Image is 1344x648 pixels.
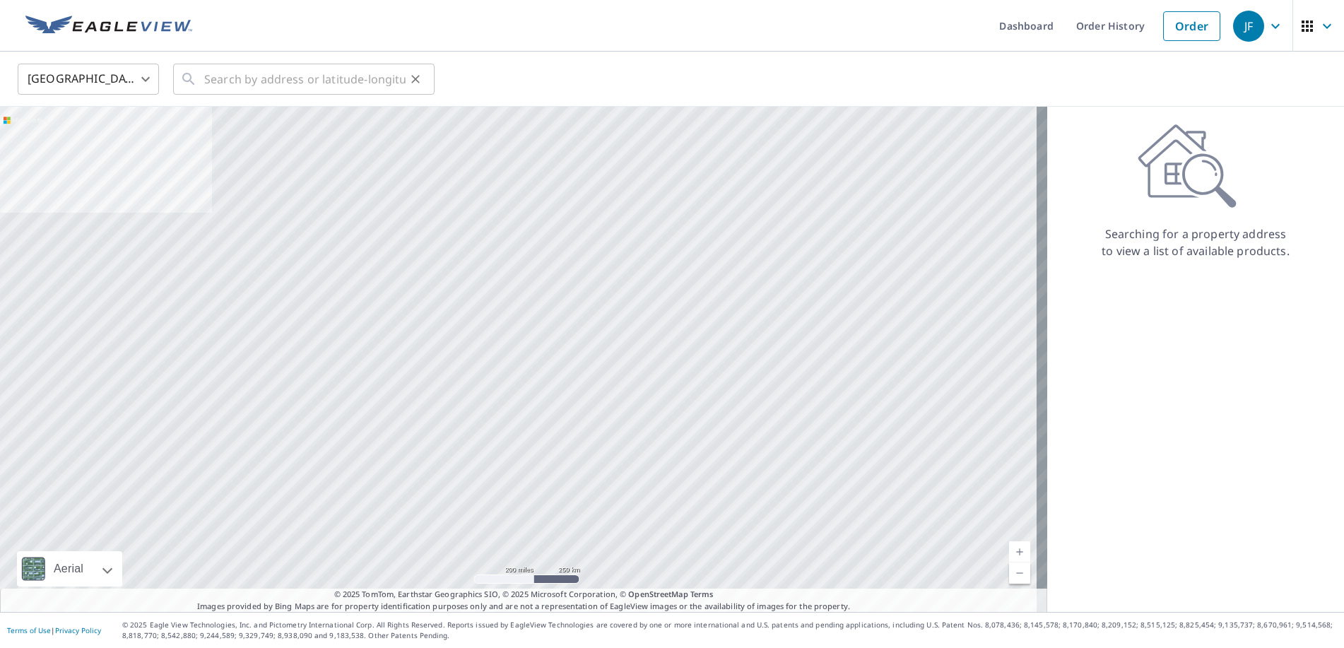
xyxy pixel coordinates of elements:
p: | [7,626,101,635]
a: Terms [690,589,714,599]
a: Current Level 5, Zoom In [1009,541,1030,562]
div: Aerial [49,551,88,587]
span: © 2025 TomTom, Earthstar Geographics SIO, © 2025 Microsoft Corporation, © [334,589,714,601]
a: Privacy Policy [55,625,101,635]
a: Current Level 5, Zoom Out [1009,562,1030,584]
div: [GEOGRAPHIC_DATA] [18,59,159,99]
div: JF [1233,11,1264,42]
a: Terms of Use [7,625,51,635]
a: OpenStreetMap [628,589,688,599]
input: Search by address or latitude-longitude [204,59,406,99]
p: © 2025 Eagle View Technologies, Inc. and Pictometry International Corp. All Rights Reserved. Repo... [122,620,1337,641]
div: Aerial [17,551,122,587]
a: Order [1163,11,1220,41]
p: Searching for a property address to view a list of available products. [1101,225,1290,259]
button: Clear [406,69,425,89]
img: EV Logo [25,16,192,37]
